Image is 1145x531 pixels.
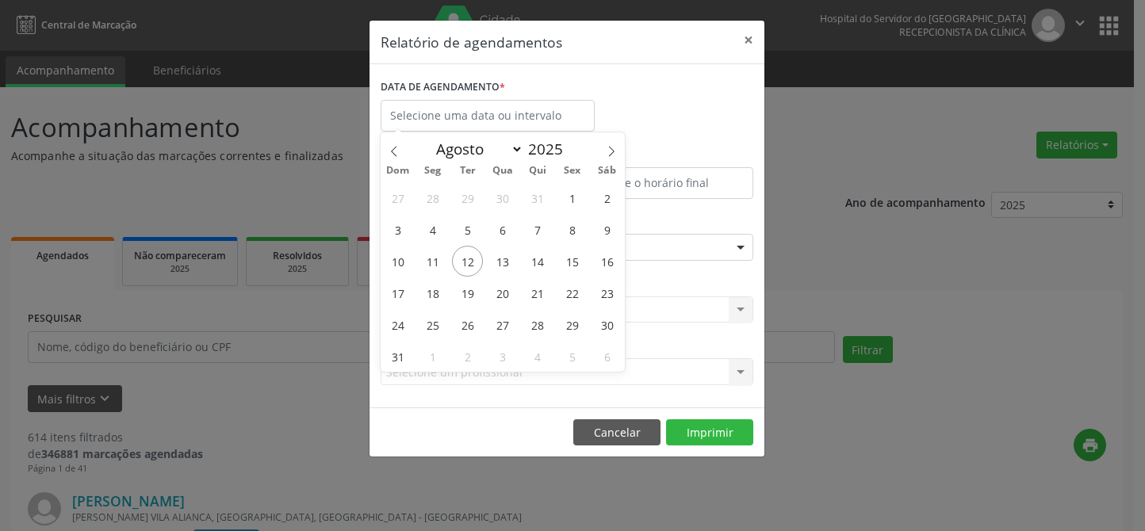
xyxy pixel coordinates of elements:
button: Cancelar [573,419,661,446]
span: Agosto 3, 2025 [382,214,413,245]
span: Agosto 6, 2025 [487,214,518,245]
span: Setembro 4, 2025 [522,341,553,372]
span: Julho 27, 2025 [382,182,413,213]
span: Agosto 14, 2025 [522,246,553,277]
span: Seg [415,166,450,176]
span: Qua [485,166,520,176]
span: Julho 31, 2025 [522,182,553,213]
label: DATA DE AGENDAMENTO [381,75,505,100]
span: Agosto 31, 2025 [382,341,413,372]
span: Agosto 26, 2025 [452,309,483,340]
span: Agosto 8, 2025 [557,214,588,245]
span: Agosto 20, 2025 [487,277,518,308]
label: ATÉ [571,143,753,167]
span: Ter [450,166,485,176]
span: Agosto 23, 2025 [592,277,622,308]
span: Julho 30, 2025 [487,182,518,213]
select: Month [429,138,524,160]
span: Agosto 1, 2025 [557,182,588,213]
h5: Relatório de agendamentos [381,32,562,52]
span: Julho 29, 2025 [452,182,483,213]
span: Agosto 9, 2025 [592,214,622,245]
span: Agosto 4, 2025 [417,214,448,245]
span: Qui [520,166,555,176]
span: Agosto 17, 2025 [382,277,413,308]
span: Agosto 2, 2025 [592,182,622,213]
span: Agosto 18, 2025 [417,277,448,308]
button: Imprimir [666,419,753,446]
span: Agosto 12, 2025 [452,246,483,277]
span: Agosto 28, 2025 [522,309,553,340]
span: Agosto 30, 2025 [592,309,622,340]
span: Agosto 13, 2025 [487,246,518,277]
span: Agosto 19, 2025 [452,277,483,308]
input: Selecione o horário final [571,167,753,199]
span: Setembro 2, 2025 [452,341,483,372]
span: Julho 28, 2025 [417,182,448,213]
input: Year [523,139,576,159]
span: Agosto 16, 2025 [592,246,622,277]
span: Setembro 3, 2025 [487,341,518,372]
span: Setembro 1, 2025 [417,341,448,372]
span: Setembro 6, 2025 [592,341,622,372]
span: Sex [555,166,590,176]
span: Agosto 10, 2025 [382,246,413,277]
span: Agosto 25, 2025 [417,309,448,340]
span: Agosto 15, 2025 [557,246,588,277]
span: Agosto 24, 2025 [382,309,413,340]
span: Agosto 27, 2025 [487,309,518,340]
span: Agosto 21, 2025 [522,277,553,308]
span: Agosto 29, 2025 [557,309,588,340]
span: Setembro 5, 2025 [557,341,588,372]
span: Agosto 11, 2025 [417,246,448,277]
span: Agosto 7, 2025 [522,214,553,245]
button: Close [733,21,764,59]
span: Sáb [590,166,625,176]
input: Selecione uma data ou intervalo [381,100,595,132]
span: Agosto 5, 2025 [452,214,483,245]
span: Agosto 22, 2025 [557,277,588,308]
span: Dom [381,166,415,176]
